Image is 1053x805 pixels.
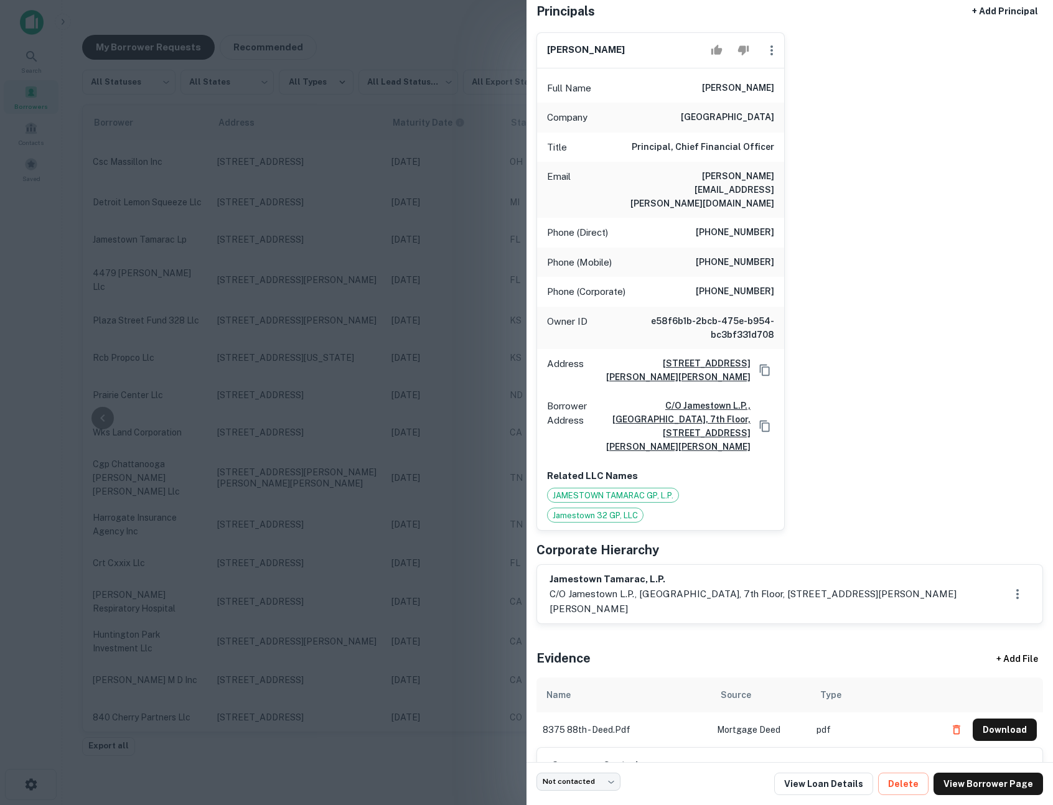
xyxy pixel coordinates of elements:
p: Phone (Corporate) [547,284,625,299]
h6: e58f6b1b-2bcb-475e-b954-bc3bf331d708 [625,314,774,342]
p: Full Name [547,81,591,96]
p: Phone (Mobile) [547,255,612,270]
button: Copy Address [756,417,774,435]
div: Name [546,687,571,702]
h6: [PERSON_NAME] [547,43,625,57]
a: View Loan Details [774,773,873,795]
a: [STREET_ADDRESS][PERSON_NAME][PERSON_NAME] [589,356,751,384]
th: Source [711,677,810,712]
h5: Corporate Hierarchy [536,541,659,559]
button: Delete [878,773,929,795]
td: Mortgage Deed [711,712,810,747]
td: 8375 88th - deed.pdf [536,712,711,747]
p: Related LLC Names [547,468,774,483]
a: c/o jamestown l.p., [GEOGRAPHIC_DATA], 7th floor, [STREET_ADDRESS][PERSON_NAME][PERSON_NAME] [592,399,751,454]
div: scrollable content [536,677,1043,747]
button: Accept [706,38,728,63]
h6: jamestown tamarac, l.p. [550,572,1005,587]
a: View Borrower Page [934,773,1043,795]
div: Type [820,687,841,702]
th: Name [536,677,711,712]
span: JAMESTOWN TAMARAC GP, L.P. [548,490,678,502]
button: Copy Address [756,361,774,379]
p: Company [547,110,587,125]
h6: Principal, Chief Financial Officer [632,140,774,155]
h6: [PHONE_NUMBER] [696,255,774,270]
span: Jamestown 32 GP, LLC [548,510,643,522]
button: Reject [732,38,754,63]
h5: Principals [536,2,595,21]
h6: [PERSON_NAME][EMAIL_ADDRESS][PERSON_NAME][DOMAIN_NAME] [625,169,774,210]
h6: [PHONE_NUMBER] [696,284,774,299]
p: Title [547,140,567,155]
h6: [PERSON_NAME] [702,81,774,96]
p: c/o jamestown l.p., [GEOGRAPHIC_DATA], 7th floor, [STREET_ADDRESS][PERSON_NAME][PERSON_NAME] [550,587,1005,616]
h6: [GEOGRAPHIC_DATA] [681,110,774,125]
p: Email [547,169,571,210]
td: pdf [810,712,939,747]
th: Type [810,677,939,712]
p: Owner ID [547,314,587,342]
div: Source [721,687,751,702]
div: Not contacted [536,773,620,791]
h5: Evidence [536,649,591,668]
p: Phone (Direct) [547,225,608,240]
h6: [PHONE_NUMBER] [696,225,774,240]
button: Download [973,719,1037,741]
h6: Superuser Controls [552,758,644,773]
p: Address [547,356,584,384]
p: Borrower Address [547,399,587,454]
button: Delete file [945,720,968,740]
iframe: Chat Widget [991,705,1053,765]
